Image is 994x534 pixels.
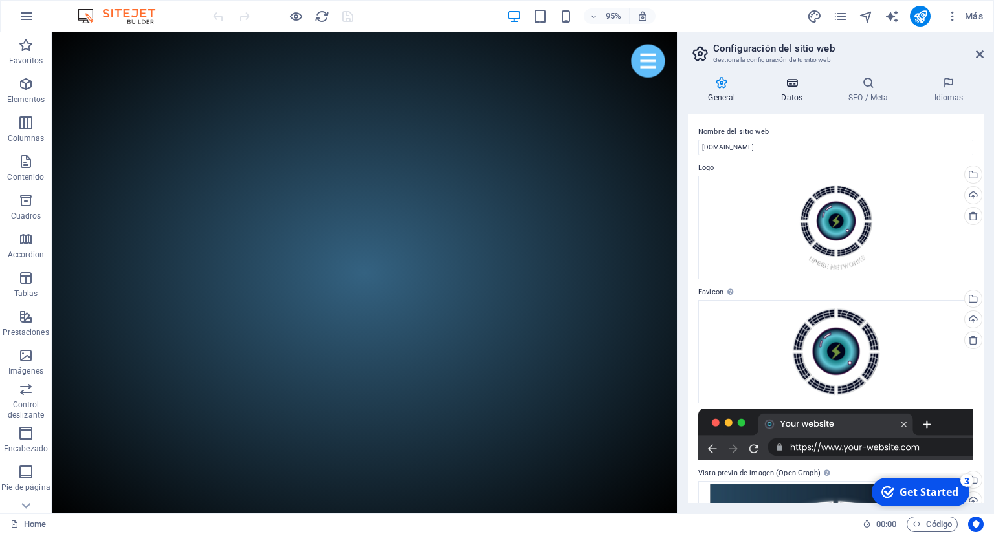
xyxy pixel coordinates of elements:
img: Editor Logo [74,8,171,24]
label: Vista previa de imagen (Open Graph) [698,465,973,481]
h4: SEO / Meta [828,76,914,103]
p: Columnas [8,133,45,144]
button: text_generator [884,8,900,24]
h4: Datos [761,76,828,103]
label: Nombre del sitio web [698,124,973,140]
label: Logo [698,160,973,176]
span: 00 00 [876,517,896,532]
button: Código [907,517,958,532]
p: Encabezado [4,443,48,454]
div: UPEEE_FAVICON-RNzR-Te_6kGCZJ4nc4DjTw-oPXo6tx0o5idAfC8aVoe5A.png [698,300,973,403]
i: Volver a cargar página [315,9,329,24]
h4: General [688,76,761,103]
p: Pie de página [1,482,50,493]
div: Web_UPEEE_LOGO_SFO-vKfbZejjg8-EAC653980Sg.png [698,176,973,279]
span: Más [946,10,983,23]
div: 3 [96,1,109,14]
h3: Gestiona la configuración de tu sitio web [713,54,958,66]
a: Haz clic para cancelar la selección y doble clic para abrir páginas [10,517,46,532]
button: Usercentrics [968,517,984,532]
span: Código [912,517,952,532]
p: Accordion [8,250,44,260]
p: Cuadros [11,211,41,221]
h6: Tiempo de la sesión [863,517,897,532]
p: Imágenes [8,366,43,376]
p: Prestaciones [3,327,49,337]
span: : [885,519,887,529]
label: Favicon [698,284,973,300]
p: Elementos [7,94,45,105]
input: Nombre... [698,140,973,155]
button: Haz clic para salir del modo de previsualización y seguir editando [288,8,304,24]
button: Más [941,6,988,27]
button: 95% [584,8,630,24]
p: Tablas [14,288,38,299]
h4: Idiomas [914,76,984,103]
i: Diseño (Ctrl+Alt+Y) [807,9,822,24]
h6: 95% [603,8,624,24]
button: reload [314,8,329,24]
h2: Configuración del sitio web [713,43,984,54]
button: design [806,8,822,24]
button: publish [910,6,931,27]
p: Contenido [7,172,44,182]
p: Favoritos [9,56,43,66]
button: pages [832,8,848,24]
i: Páginas (Ctrl+Alt+S) [833,9,848,24]
div: Get Started 3 items remaining, 40% complete [7,5,105,34]
button: navigator [858,8,874,24]
div: Get Started [35,12,94,27]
